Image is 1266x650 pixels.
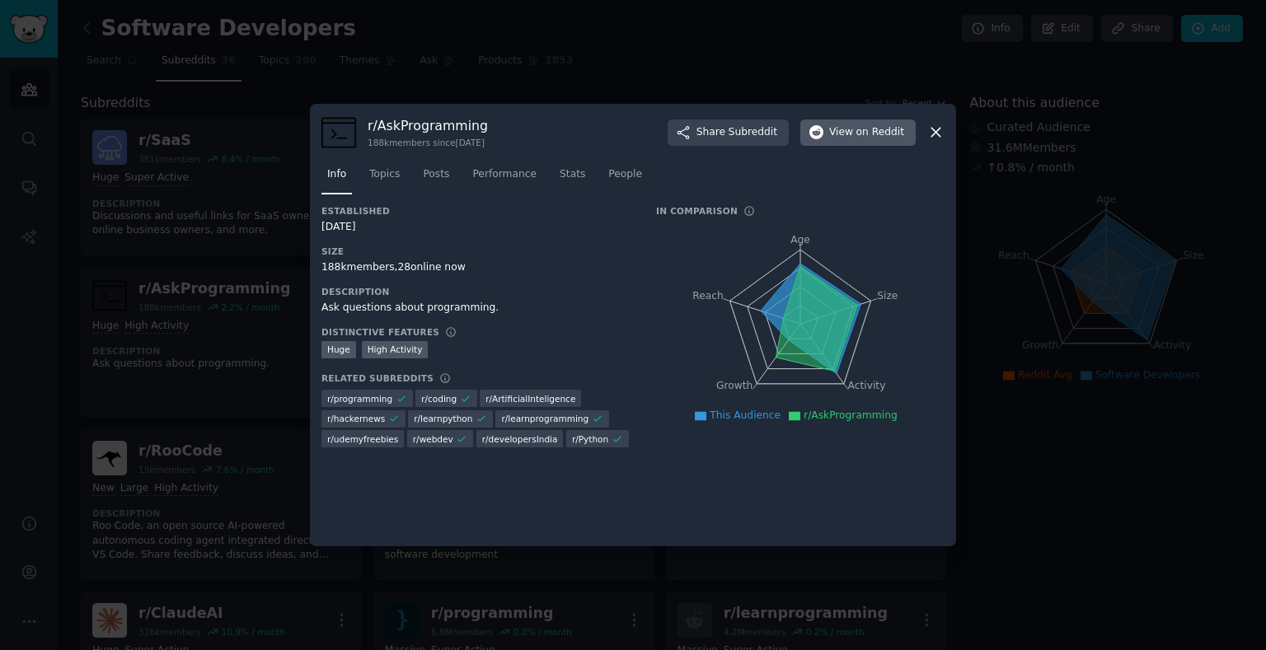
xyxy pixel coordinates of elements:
a: Posts [417,161,455,195]
h3: In Comparison [656,205,738,217]
span: Topics [369,167,400,182]
a: Performance [467,161,542,195]
span: r/ programming [327,393,392,404]
img: AskProgramming [321,115,356,150]
span: r/ learnpython [414,413,472,424]
a: Topics [363,161,406,195]
tspan: Activity [848,380,886,391]
a: People [603,161,648,195]
span: r/ webdev [413,433,453,445]
a: Info [321,161,352,195]
span: r/ hackernews [327,413,385,424]
h3: Description [321,286,633,297]
h3: Related Subreddits [321,372,434,384]
tspan: Size [877,289,898,301]
h3: Established [321,205,633,217]
span: People [608,167,642,182]
span: on Reddit [856,125,904,140]
div: High Activity [362,341,429,358]
div: 188k members, 28 online now [321,260,633,275]
div: Ask questions about programming. [321,301,633,316]
span: r/ learnprogramming [501,413,588,424]
span: r/AskProgramming [804,409,898,421]
tspan: Reach [692,289,724,301]
span: This Audience [710,409,781,421]
span: Posts [423,167,449,182]
button: Viewon Reddit [800,119,916,146]
div: Huge [321,341,356,358]
tspan: Growth [716,380,753,391]
h3: r/ AskProgramming [368,117,488,134]
span: Performance [472,167,537,182]
div: 188k members since [DATE] [368,137,488,148]
span: r/ Python [572,433,608,445]
h3: Size [321,246,633,257]
span: r/ developersIndia [482,433,558,445]
div: [DATE] [321,220,633,235]
h3: Distinctive Features [321,326,439,338]
span: r/ ArtificialInteligence [485,393,575,404]
span: r/ coding [421,393,457,404]
span: Info [327,167,346,182]
span: r/ udemyfreebies [327,433,398,445]
button: ShareSubreddit [668,119,789,146]
span: View [829,125,904,140]
span: Share [696,125,777,140]
span: Stats [560,167,585,182]
a: Stats [554,161,591,195]
tspan: Age [790,234,810,246]
span: Subreddit [729,125,777,140]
